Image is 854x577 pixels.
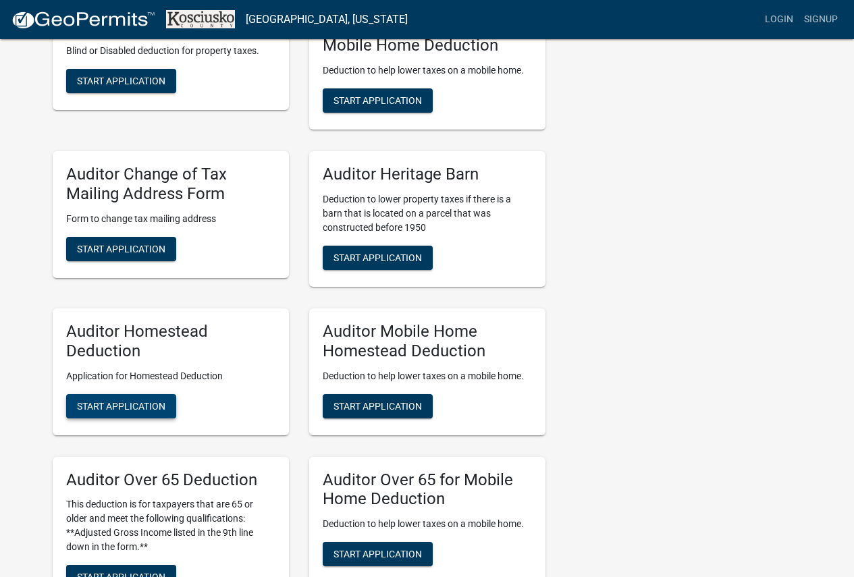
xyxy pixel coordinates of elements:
[323,246,433,270] button: Start Application
[333,252,422,263] span: Start Application
[66,69,176,93] button: Start Application
[799,7,843,32] a: Signup
[323,394,433,418] button: Start Application
[323,470,532,510] h5: Auditor Over 65 for Mobile Home Deduction
[323,192,532,235] p: Deduction to lower property taxes if there is a barn that is located on a parcel that was constru...
[246,8,408,31] a: [GEOGRAPHIC_DATA], [US_STATE]
[323,165,532,184] h5: Auditor Heritage Barn
[759,7,799,32] a: Login
[77,243,165,254] span: Start Application
[66,497,275,554] p: This deduction is for taxpayers that are 65 or older and meet the following qualifications: **Adj...
[66,237,176,261] button: Start Application
[77,400,165,411] span: Start Application
[66,369,275,383] p: Application for Homestead Deduction
[66,470,275,490] h5: Auditor Over 65 Deduction
[333,549,422,559] span: Start Application
[66,394,176,418] button: Start Application
[77,76,165,86] span: Start Application
[323,517,532,531] p: Deduction to help lower taxes on a mobile home.
[323,542,433,566] button: Start Application
[166,10,235,28] img: Kosciusko County, Indiana
[66,165,275,204] h5: Auditor Change of Tax Mailing Address Form
[323,369,532,383] p: Deduction to help lower taxes on a mobile home.
[333,95,422,106] span: Start Application
[323,88,433,113] button: Start Application
[66,44,275,58] p: Blind or Disabled deduction for property taxes.
[333,400,422,411] span: Start Application
[323,322,532,361] h5: Auditor Mobile Home Homestead Deduction
[66,212,275,226] p: Form to change tax mailing address
[66,322,275,361] h5: Auditor Homestead Deduction
[323,63,532,78] p: Deduction to help lower taxes on a mobile home.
